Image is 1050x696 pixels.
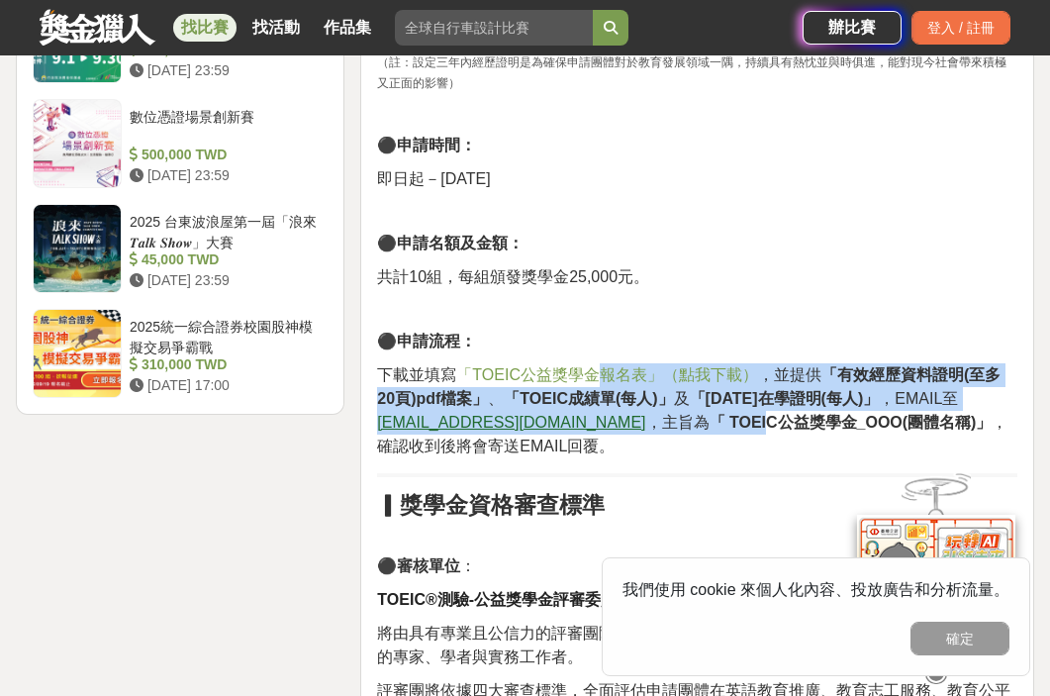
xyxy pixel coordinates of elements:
[33,309,328,398] a: 2025統一綜合證券校園股神模擬交易爭霸戰 310,000 TWD [DATE] 17:00
[130,107,320,145] div: 數位憑證場景創新賽
[456,366,758,383] span: 「TOEIC公益獎學金報名表」（點我下載）
[377,557,460,574] strong: ⚫審核單位
[130,354,320,375] div: 310,000 TWD
[377,366,1001,407] strong: 「有效經歷資料證明(至多20頁)pdf檔案」
[911,11,1010,45] div: 登入 / 註冊
[377,625,1010,665] span: 將由具有專業且公信力的評審團隊負責，成員涵蓋長期深耕英語教育、教育平權及相關領域的專家、學者與實務工作者。
[456,367,758,383] a: 「TOEIC公益獎學金報名表」（點我下載）
[377,235,524,251] span: ⚫
[710,414,993,431] strong: 「 TOEIC公益獎學金_OOO(團體名稱)」
[377,366,456,383] span: 下載並填寫
[910,622,1009,655] button: 確定
[130,317,320,354] div: 2025統一綜合證券校園股神模擬交易爭霸戰
[130,165,320,186] div: [DATE] 23:59
[173,14,237,42] a: 找比賽
[130,249,320,270] div: 45,000 TWD
[377,557,476,574] span: ：
[377,366,1001,407] span: ，並提供 、 及 ，EMAIL至
[130,60,320,81] div: [DATE] 23:59
[377,333,476,349] span: ⚫
[397,137,476,153] strong: 申請時間：
[377,55,1006,90] span: （註：設定三年內經歷證明是為確保申請團體對於教育發展領域一隅，持續具有熱忱並與時俱進，能對現今社會帶來積極又正面的影響）
[395,10,593,46] input: 全球自行車設計比賽
[857,515,1015,646] img: d2146d9a-e6f6-4337-9592-8cefde37ba6b.png
[130,212,320,249] div: 2025 台東波浪屋第一屆「浪來 𝑻𝒂𝒍𝒌 𝑺𝒉𝒐𝒘」大賽
[377,137,476,153] span: ⚫
[377,492,605,518] strong: ▎獎學金資格審查標準
[377,170,490,187] span: 即日起－[DATE]
[130,145,320,165] div: 500,000 TWD
[377,268,649,285] span: 共計10組，每組頒發獎學金25,000元。
[690,390,880,407] strong: 「[DATE]在學證明(每人)」
[622,581,1009,598] span: 我們使用 cookie 來個人化內容、投放廣告和分析流量。
[33,99,328,188] a: 數位憑證場景創新賽 500,000 TWD [DATE] 23:59
[244,14,308,42] a: 找活動
[377,414,1007,454] span: ，主旨為 ，確認收到後將會寄送EMAIL回覆。
[130,375,320,396] div: [DATE] 17:00
[33,204,328,293] a: 2025 台東波浪屋第一屆「浪來 𝑻𝒂𝒍𝒌 𝑺𝒉𝒐𝒘」大賽 45,000 TWD [DATE] 23:59
[803,11,902,45] a: 辦比賽
[397,333,476,349] strong: 申請流程：
[377,414,645,431] u: [EMAIL_ADDRESS][DOMAIN_NAME]
[504,390,673,407] strong: 「TOEIC成績單(每人)」
[130,270,320,291] div: [DATE] 23:59
[316,14,379,42] a: 作品集
[377,591,632,608] strong: TOEIC®測驗-公益獎學金評審委員會
[397,235,524,251] strong: 申請名額及金額：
